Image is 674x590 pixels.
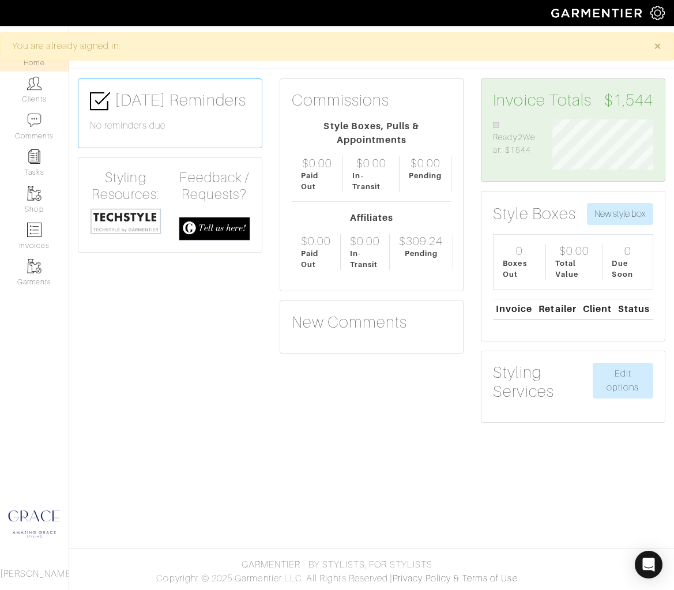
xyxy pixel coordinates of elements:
img: garments-icon-b7da505a4dc4fd61783c78ac3ca0ef83fa9d6f193b1c9dc38574b1d14d53ca28.png [27,259,42,273]
th: Invoice [493,299,536,319]
th: Retailer [536,299,580,319]
h3: Commissions [292,91,390,110]
a: Privacy Policy & Terms of Use [393,573,517,584]
h3: Style Boxes [493,204,576,224]
img: comment-icon-a0a6a9ef722e966f86d9cbdc48e553b5cf19dbc54f86b18d962a5391bc8f6eb6.png [27,113,42,127]
div: $0.00 [356,156,386,170]
span: Copyright © 2025 Garmentier LLC. All Rights Reserved. [156,573,390,584]
div: Total Value [555,258,593,280]
div: Paid Out [301,248,331,270]
div: 0 [516,244,523,258]
div: $0.00 [302,156,332,170]
img: check-box-icon-36a4915ff3ba2bd8f6e4f29bc755bb66becd62c870f447fc0dd1365fcfddab58.png [90,91,110,111]
img: orders-icon-0abe47150d42831381b5fb84f609e132dff9fe21cb692f30cb5eec754e2cba89.png [27,223,42,237]
div: Pending [409,170,442,181]
h3: [DATE] Reminders [90,91,250,111]
button: New style box [587,203,653,225]
h6: No reminders due [90,121,250,131]
div: Open Intercom Messenger [635,551,662,578]
div: You are already signed in. [12,39,637,53]
div: $0.00 [559,244,589,258]
div: In-Transit [350,248,380,270]
img: garments-icon-b7da505a4dc4fd61783c78ac3ca0ef83fa9d6f193b1c9dc38574b1d14d53ca28.png [27,186,42,201]
div: Boxes Out [503,258,536,280]
span: × [653,38,662,54]
h4: Feedback / Requests? [179,170,250,203]
th: Status [615,299,653,319]
li: Ready2Wear: $1544 [493,119,535,157]
div: Paid Out [301,170,334,192]
img: garmentier-logo-header-white-b43fb05a5012e4ada735d5af1a66efaba907eab6374d6393d1fbf88cb4ef424d.png [545,3,650,23]
span: $1,544 [604,91,653,110]
div: Affiliates [292,211,452,225]
div: $0.00 [411,156,440,170]
h4: Styling Resources: [90,170,161,203]
h3: Styling Services [493,363,592,401]
a: Edit options [593,363,653,399]
div: In-Transit [352,170,390,192]
div: $309.24 [399,234,443,248]
img: gear-icon-white-bd11855cb880d31180b6d7d6211b90ccbf57a29d726f0c71d8c61bd08dd39cc2.png [650,6,665,20]
div: Pending [405,248,438,259]
div: $0.00 [301,234,331,248]
div: $0.00 [350,234,380,248]
h3: New Comments [292,313,452,332]
img: feedback_requests-3821251ac2bd56c73c230f3229a5b25d6eb027adea667894f41107c140538ee0.png [179,217,250,240]
th: Client [580,299,615,319]
img: reminder-icon-8004d30b9f0a5d33ae49ab947aed9ed385cf756f9e5892f1edd6e32f2345188e.png [27,149,42,164]
div: Style Boxes, Pulls & Appointments [292,119,452,147]
img: techstyle-93310999766a10050dc78ceb7f971a75838126fd19372ce40ba20cdf6a89b94b.png [90,208,161,235]
h3: Invoice Totals [493,91,653,110]
img: clients-icon-6bae9207a08558b7cb47a8932f037763ab4055f8c8b6bfacd5dc20c3e0201464.png [27,76,42,91]
div: Due Soon [612,258,643,280]
div: 0 [624,244,631,258]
